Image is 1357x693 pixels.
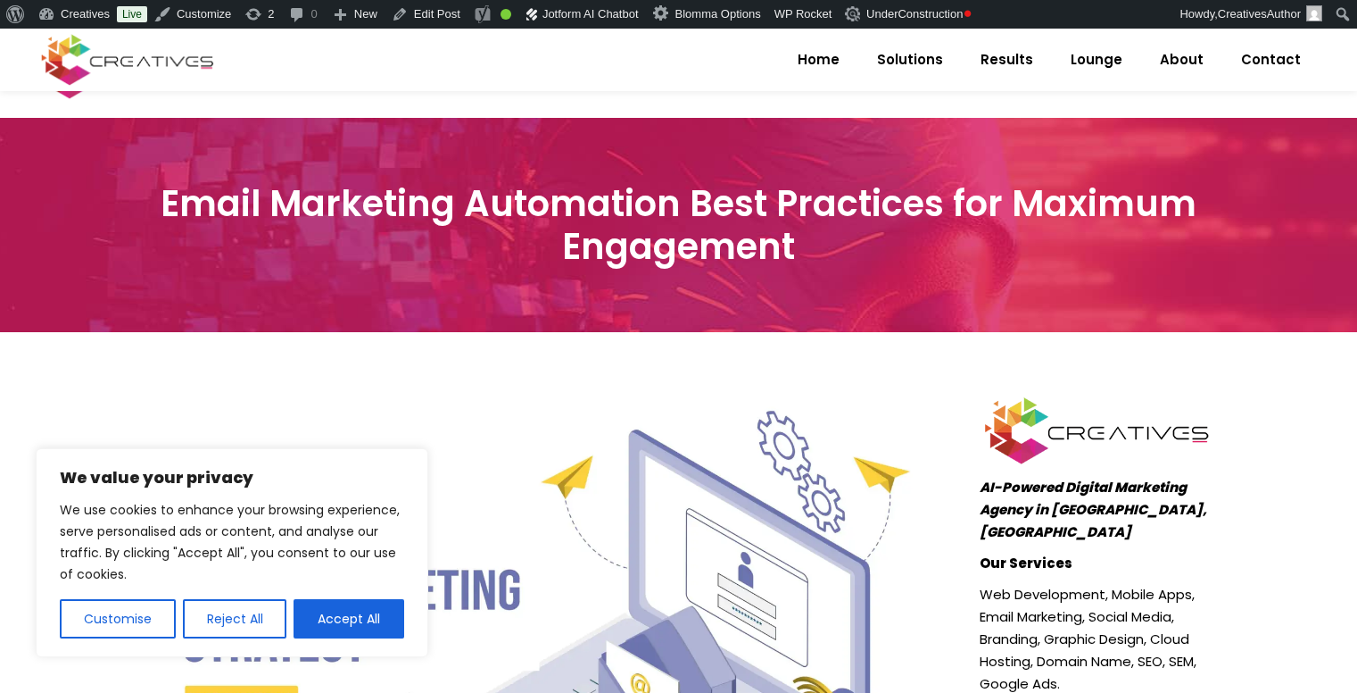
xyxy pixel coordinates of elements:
img: Creatives | Email Marketing Automation Best Practices for Maximum Engagement [845,6,863,21]
span: Solutions [877,37,943,83]
h3: Email Marketing Automation Best Practices for Maximum Engagement [144,182,1214,268]
a: Solutions [858,37,962,83]
span: CreativesAuthor [1218,7,1301,21]
button: Reject All [183,599,287,639]
img: Creatives | Email Marketing Automation Best Practices for Maximum Engagement [1306,5,1322,21]
span: Contact [1241,37,1301,83]
button: Customise [60,599,176,639]
p: We use cookies to enhance your browsing experience, serve personalised ads or content, and analys... [60,499,404,585]
em: AI-Powered Digital Marketing Agency in [GEOGRAPHIC_DATA], [GEOGRAPHIC_DATA] [980,478,1207,541]
div: We value your privacy [36,448,428,657]
a: Lounge [1052,37,1141,83]
a: Home [779,37,858,83]
span: Home [798,37,840,83]
strong: Our Services [980,554,1072,572]
div: Good [501,9,511,20]
a: Live [117,6,147,22]
span: About [1160,37,1204,83]
span: Results [981,37,1033,83]
button: Accept All [294,599,404,639]
img: Creatives [37,32,218,88]
img: Creatives | Email Marketing Automation Best Practices for Maximum Engagement [980,395,1214,467]
span: Lounge [1071,37,1122,83]
a: Contact [1222,37,1320,83]
a: About [1141,37,1222,83]
p: We value your privacy [60,467,404,488]
a: Results [962,37,1052,83]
